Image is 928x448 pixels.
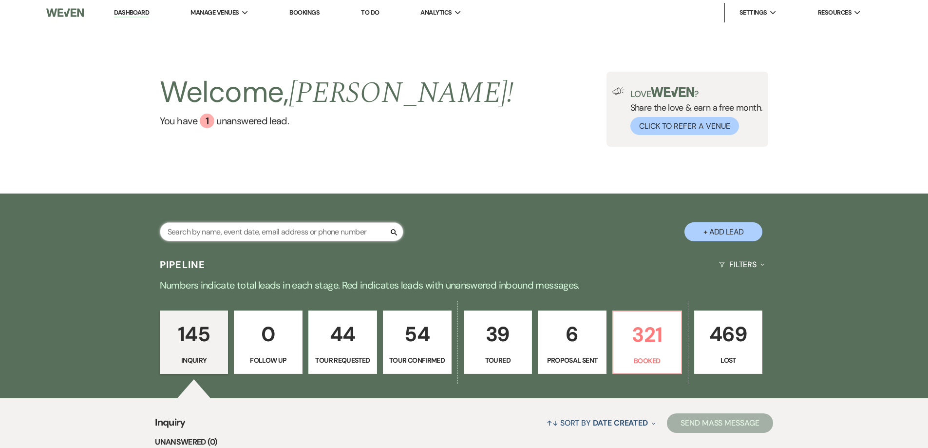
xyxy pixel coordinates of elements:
[651,87,694,97] img: weven-logo-green.svg
[694,311,763,374] a: 469Lost
[543,410,660,436] button: Sort By Date Created
[612,311,682,374] a: 321Booked
[538,311,606,374] a: 6Proposal Sent
[547,418,558,428] span: ↑↓
[470,318,526,351] p: 39
[619,355,675,366] p: Booked
[234,311,303,374] a: 0Follow Up
[630,117,739,135] button: Click to Refer a Venue
[289,8,320,17] a: Bookings
[619,318,675,351] p: 321
[46,2,83,23] img: Weven Logo
[315,355,371,366] p: Tour Requested
[544,318,600,351] p: 6
[625,87,763,135] div: Share the love & earn a free month.
[160,222,403,241] input: Search by name, event date, email address or phone number
[240,355,296,366] p: Follow Up
[200,114,214,128] div: 1
[114,8,149,18] a: Dashboard
[739,8,767,18] span: Settings
[160,311,228,374] a: 145Inquiry
[593,418,648,428] span: Date Created
[715,252,768,277] button: Filters
[160,114,514,128] a: You have 1 unanswered lead.
[667,413,773,433] button: Send Mass Message
[389,355,445,366] p: Tour Confirmed
[361,8,379,17] a: To Do
[630,87,763,98] p: Love ?
[389,318,445,351] p: 54
[684,222,762,241] button: + Add Lead
[818,8,852,18] span: Resources
[308,311,377,374] a: 44Tour Requested
[383,311,452,374] a: 54Tour Confirmed
[420,8,452,18] span: Analytics
[160,258,206,272] h3: Pipeline
[701,355,757,366] p: Lost
[315,318,371,351] p: 44
[160,72,514,114] h2: Welcome,
[155,415,186,436] span: Inquiry
[190,8,239,18] span: Manage Venues
[166,355,222,366] p: Inquiry
[470,355,526,366] p: Toured
[701,318,757,351] p: 469
[240,318,296,351] p: 0
[166,318,222,351] p: 145
[612,87,625,95] img: loud-speaker-illustration.svg
[114,277,815,293] p: Numbers indicate total leads in each stage. Red indicates leads with unanswered inbound messages.
[464,311,532,374] a: 39Toured
[289,71,514,116] span: [PERSON_NAME] !
[544,355,600,366] p: Proposal Sent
